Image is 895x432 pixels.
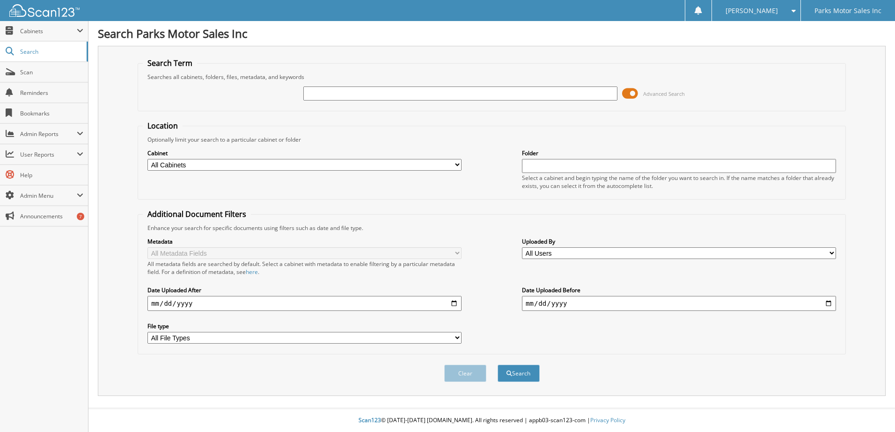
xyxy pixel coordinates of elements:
[522,286,836,294] label: Date Uploaded Before
[20,27,77,35] span: Cabinets
[147,322,462,330] label: File type
[726,8,778,14] span: [PERSON_NAME]
[643,90,685,97] span: Advanced Search
[9,4,80,17] img: scan123-logo-white.svg
[20,48,82,56] span: Search
[143,209,251,219] legend: Additional Document Filters
[20,151,77,158] span: User Reports
[359,416,381,424] span: Scan123
[20,171,83,179] span: Help
[522,149,836,157] label: Folder
[20,212,83,220] span: Announcements
[522,296,836,311] input: end
[20,192,77,200] span: Admin Menu
[246,268,258,276] a: here
[20,130,77,138] span: Admin Reports
[522,238,836,245] label: Uploaded By
[20,109,83,117] span: Bookmarks
[522,174,836,190] div: Select a cabinet and begin typing the name of the folder you want to search in. If the name match...
[147,286,462,294] label: Date Uploaded After
[147,296,462,311] input: start
[590,416,625,424] a: Privacy Policy
[20,89,83,97] span: Reminders
[143,136,841,144] div: Optionally limit your search to a particular cabinet or folder
[444,365,486,382] button: Clear
[147,149,462,157] label: Cabinet
[143,73,841,81] div: Searches all cabinets, folders, files, metadata, and keywords
[98,26,886,41] h1: Search Parks Motor Sales Inc
[143,224,841,232] div: Enhance your search for specific documents using filters such as date and file type.
[88,409,895,432] div: © [DATE]-[DATE] [DOMAIN_NAME]. All rights reserved | appb03-scan123-com |
[147,238,462,245] label: Metadata
[20,68,83,76] span: Scan
[147,260,462,276] div: All metadata fields are searched by default. Select a cabinet with metadata to enable filtering b...
[77,213,84,220] div: 7
[143,58,197,68] legend: Search Term
[498,365,540,382] button: Search
[814,8,881,14] span: Parks Motor Sales Inc
[143,121,183,131] legend: Location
